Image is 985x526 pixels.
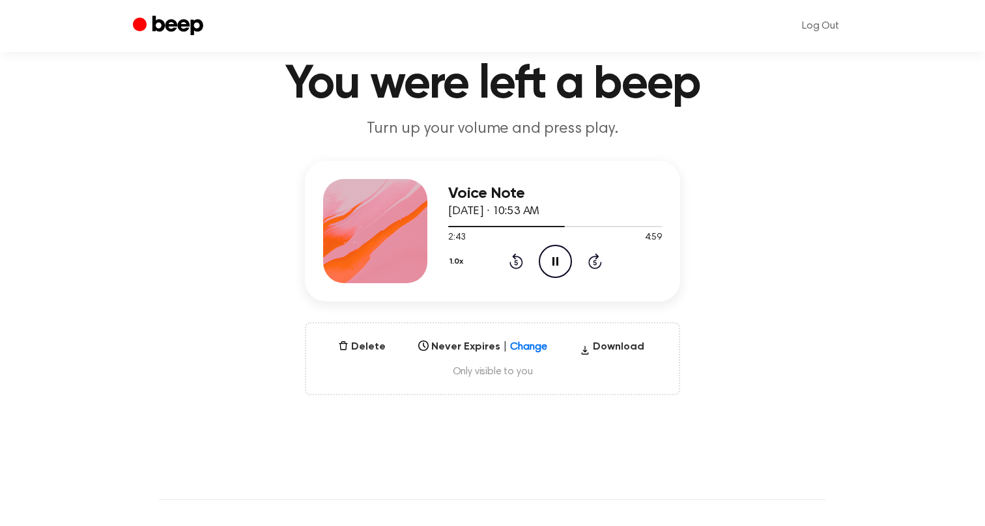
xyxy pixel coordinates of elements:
a: Beep [133,14,207,39]
span: Only visible to you [322,365,663,378]
a: Log Out [789,10,852,42]
span: 4:59 [645,231,662,245]
button: Delete [333,339,391,355]
h3: Voice Note [448,185,662,202]
p: Turn up your volume and press play. [242,118,743,140]
span: 2:43 [448,231,465,245]
h1: You were left a beep [159,61,826,108]
button: 1.0x [448,251,468,273]
button: Download [575,339,650,360]
span: [DATE] · 10:53 AM [448,206,539,217]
